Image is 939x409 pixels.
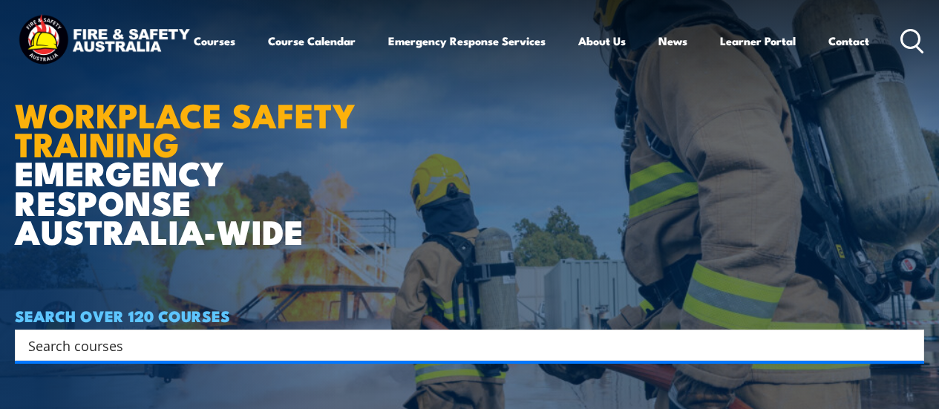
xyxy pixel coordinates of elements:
button: Search magnifier button [898,335,919,356]
a: Contact [828,23,869,59]
form: Search form [31,335,894,356]
a: Courses [194,23,235,59]
h4: SEARCH OVER 120 COURSES [15,307,924,324]
a: About Us [578,23,626,59]
a: Learner Portal [720,23,796,59]
a: Emergency Response Services [388,23,546,59]
strong: WORKPLACE SAFETY TRAINING [15,88,356,168]
a: News [658,23,687,59]
h1: EMERGENCY RESPONSE AUSTRALIA-WIDE [15,62,378,245]
input: Search input [28,334,891,356]
a: Course Calendar [268,23,356,59]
